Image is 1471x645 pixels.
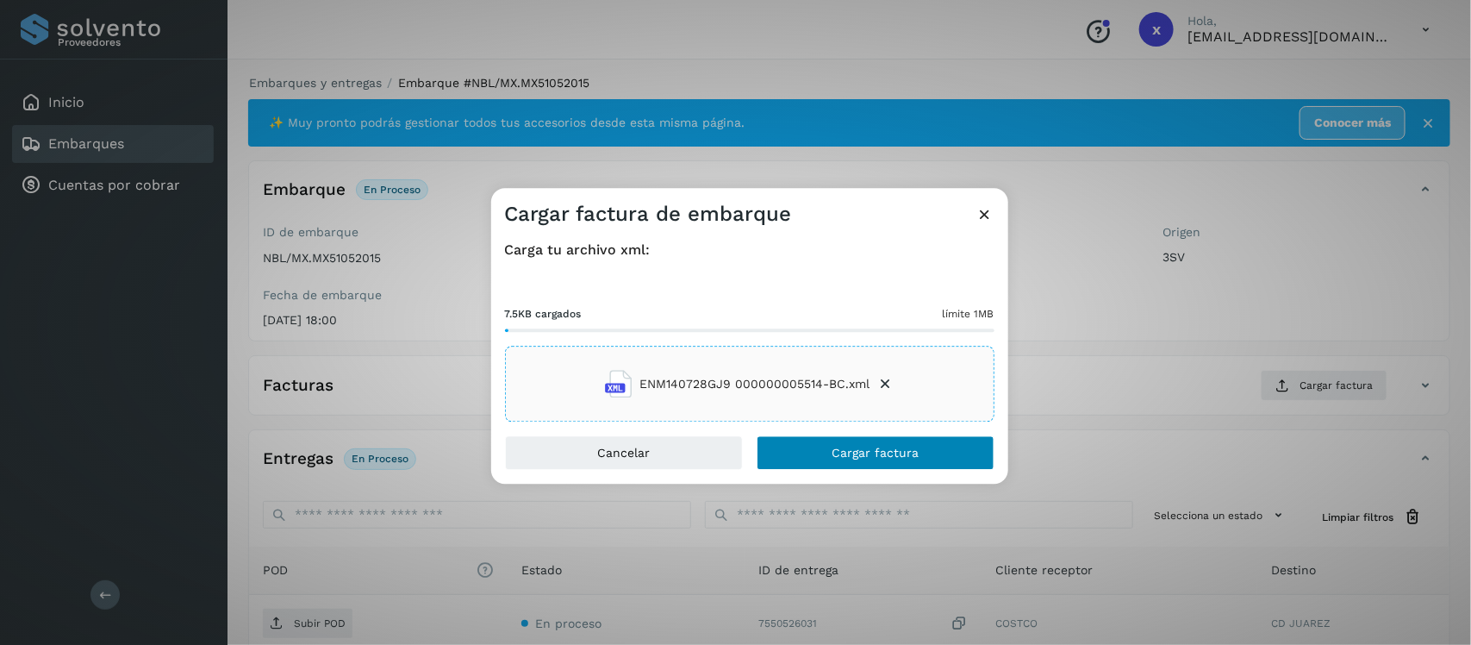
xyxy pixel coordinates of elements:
span: Cancelar [597,448,650,460]
h3: Cargar factura de embarque [505,202,792,227]
span: Cargar factura [832,448,919,460]
span: ENM140728GJ9 000000005514-BC.xml [639,375,870,393]
span: límite 1MB [943,307,994,322]
h4: Carga tu archivo xml: [505,241,994,258]
button: Cancelar [505,436,743,471]
span: 7.5KB cargados [505,307,582,322]
button: Cargar factura [757,436,994,471]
